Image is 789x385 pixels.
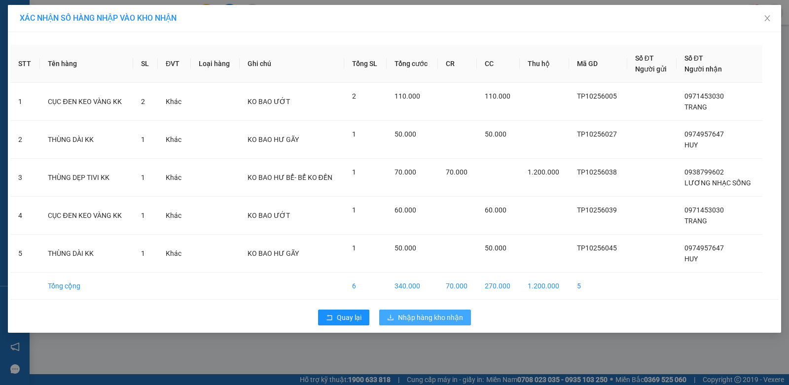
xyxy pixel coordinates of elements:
span: TP10256027 [577,130,617,138]
td: 5 [569,273,627,300]
span: 70.000 [446,168,467,176]
td: 1 [10,83,40,121]
span: TP10256045 [577,244,617,252]
span: 110.000 [394,92,420,100]
span: 50.000 [485,130,506,138]
span: 1 [352,244,356,252]
span: 70.000 [394,168,416,176]
span: KO BAO ƯỚT [248,98,290,105]
span: 1 [352,168,356,176]
span: 60.000 [394,206,416,214]
span: 1 [352,206,356,214]
th: CR [438,45,477,83]
span: 50.000 [485,244,506,252]
th: Tên hàng [40,45,133,83]
span: Số ĐT [684,54,703,62]
button: Close [753,5,781,33]
span: 1 [141,174,145,181]
span: Người gửi [635,65,667,73]
span: 0974957647 [684,244,724,252]
span: HUY [684,141,698,149]
th: Tổng cước [387,45,437,83]
td: CỤC ĐEN KEO VÀNG KK [40,83,133,121]
td: 3 [10,159,40,197]
span: 1 [141,211,145,219]
th: Mã GD [569,45,627,83]
td: Tổng cộng [40,273,133,300]
td: Khác [158,83,191,121]
span: Số ĐT [635,54,654,62]
span: rollback [326,314,333,322]
td: 340.000 [387,273,437,300]
span: TP10256039 [577,206,617,214]
th: CC [477,45,520,83]
span: 1.200.000 [528,168,559,176]
span: TRANG [684,103,707,111]
span: Người nhận [684,65,722,73]
th: Ghi chú [240,45,345,83]
button: downloadNhập hàng kho nhận [379,310,471,325]
td: CỤC ĐEN KEO VÀNG KK [40,197,133,235]
span: 0971453030 [684,206,724,214]
span: TP10256038 [577,168,617,176]
td: THÙNG DÀI KK [40,235,133,273]
td: Khác [158,235,191,273]
td: 4 [10,197,40,235]
span: KO BAO HƯ GÃY [248,136,299,143]
td: Khác [158,197,191,235]
span: 1 [141,249,145,257]
span: 60.000 [485,206,506,214]
td: 270.000 [477,273,520,300]
th: SL [133,45,158,83]
span: 2 [141,98,145,105]
td: THÙNG DẸP TIVI KK [40,159,133,197]
span: KO BAO ƯỚT [248,211,290,219]
span: KO BAO HƯ GÃY [248,249,299,257]
span: 0938799602 [684,168,724,176]
span: 0971453030 [684,92,724,100]
span: 50.000 [394,244,416,252]
span: Nhập hàng kho nhận [398,312,463,323]
span: 2 [352,92,356,100]
span: HUY [684,255,698,263]
span: close [763,14,771,22]
td: Khác [158,121,191,159]
td: 5 [10,235,40,273]
span: XÁC NHẬN SỐ HÀNG NHẬP VÀO KHO NHẬN [20,13,177,23]
span: 1 [352,130,356,138]
span: KO BAO HƯ BỂ- BỂ KO ĐỀN [248,174,332,181]
span: 1 [141,136,145,143]
td: 6 [344,273,387,300]
span: TP10256005 [577,92,617,100]
span: download [387,314,394,322]
th: ĐVT [158,45,191,83]
th: Loại hàng [191,45,240,83]
span: TRANG [684,217,707,225]
th: Tổng SL [344,45,387,83]
th: STT [10,45,40,83]
td: THÙNG DÀI KK [40,121,133,159]
td: 70.000 [438,273,477,300]
span: LƯƠNG NHẠC SỐNG [684,179,751,187]
td: 1.200.000 [520,273,569,300]
button: rollbackQuay lại [318,310,369,325]
th: Thu hộ [520,45,569,83]
td: Khác [158,159,191,197]
span: 0974957647 [684,130,724,138]
span: 110.000 [485,92,510,100]
td: 2 [10,121,40,159]
span: 50.000 [394,130,416,138]
span: Quay lại [337,312,361,323]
